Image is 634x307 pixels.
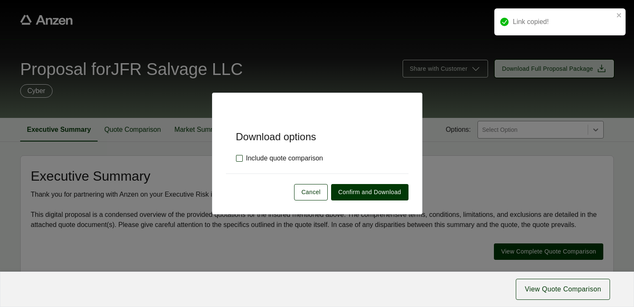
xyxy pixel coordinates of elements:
[338,188,401,197] span: Confirm and Download
[226,117,409,143] h5: Download options
[616,12,622,19] button: close
[331,184,408,200] button: Confirm and Download
[236,153,323,163] label: Include quote comparison
[516,279,610,300] button: View Quote Comparison
[301,188,321,197] span: Cancel
[525,284,601,294] span: View Quote Comparison
[294,184,328,200] button: Cancel
[513,17,614,27] div: Link copied!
